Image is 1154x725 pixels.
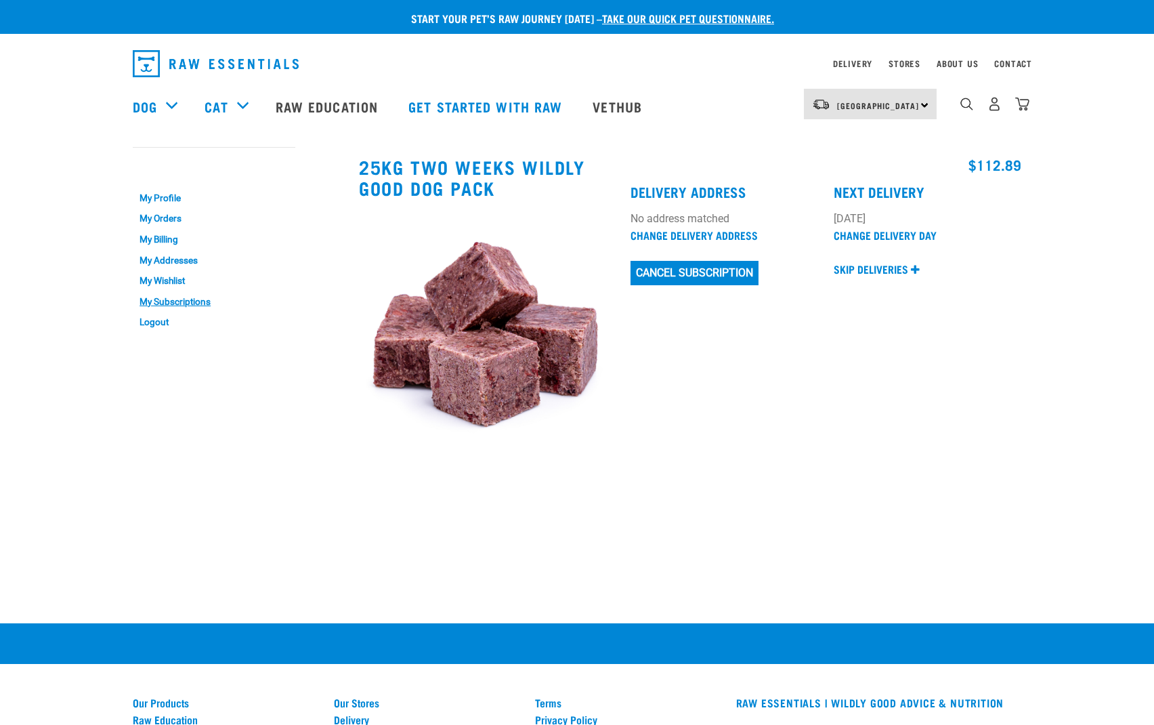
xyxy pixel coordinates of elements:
p: [DATE] [834,211,1021,227]
h4: Delivery Address [631,184,818,199]
img: user.png [987,97,1002,111]
a: Our Products [133,697,318,709]
a: Change Delivery Address [631,232,758,238]
span: [GEOGRAPHIC_DATA] [837,103,919,108]
button: Cancel Subscription [631,261,758,285]
a: Get started with Raw [395,79,579,133]
p: No address matched [631,211,818,227]
img: van-moving.png [812,98,830,110]
a: My Orders [133,209,295,230]
a: My Billing [133,229,295,250]
a: Cat [205,96,228,117]
a: Vethub [579,79,659,133]
a: Delivery [833,61,872,66]
h3: 25kg two weeks Wildly Good Dog Pack [359,157,614,198]
h4: Next Delivery [834,184,1021,199]
img: home-icon-1@2x.png [960,98,973,110]
h4: $112.89 [631,157,1021,172]
a: Our Stores [334,697,519,709]
a: My Profile [133,188,295,209]
a: My Subscriptions [133,291,295,312]
img: home-icon@2x.png [1015,97,1029,111]
a: Logout [133,312,295,333]
a: My Account [133,161,198,167]
a: Dog [133,96,157,117]
a: My Wishlist [133,270,295,291]
a: Terms [535,697,720,709]
a: Raw Education [262,79,395,133]
nav: dropdown navigation [122,45,1032,83]
img: VealHeartTripe_Mix_01.jpg [359,210,614,465]
a: take our quick pet questionnaire. [602,15,774,21]
p: Skip deliveries [834,261,908,277]
a: Stores [889,61,920,66]
a: My Addresses [133,250,295,271]
a: About Us [937,61,978,66]
h3: RAW ESSENTIALS | Wildly Good Advice & Nutrition [736,697,1021,709]
img: Raw Essentials Logo [133,50,299,77]
a: Change Delivery Day [834,232,937,238]
a: Contact [994,61,1032,66]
